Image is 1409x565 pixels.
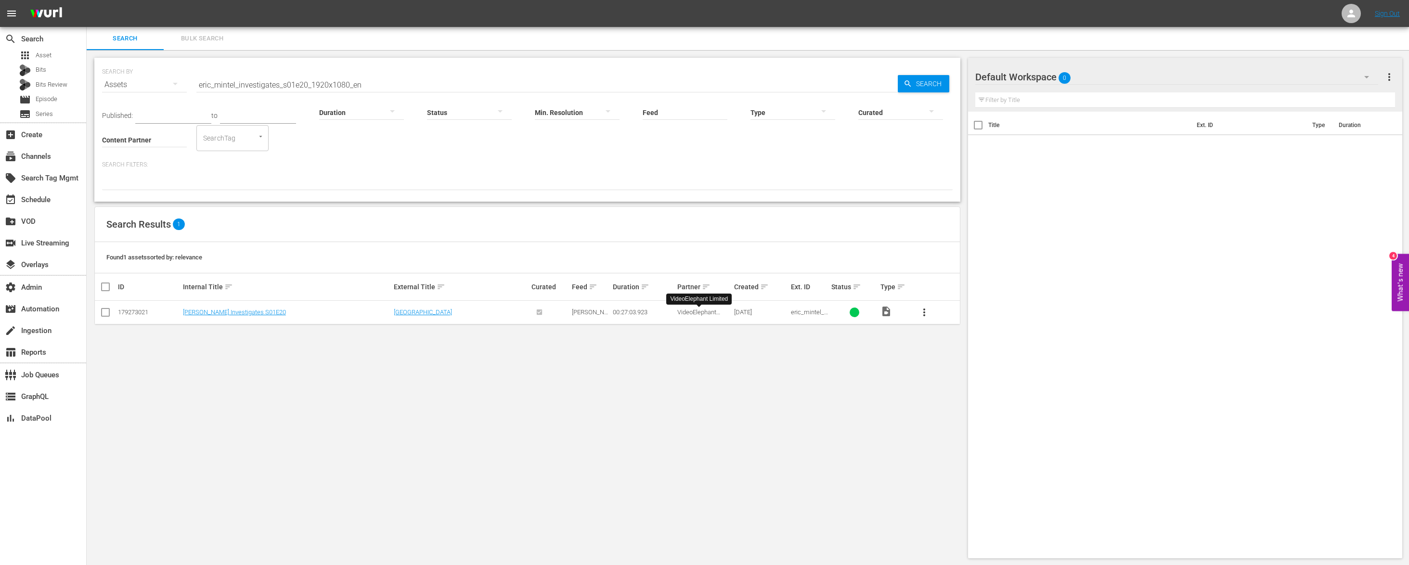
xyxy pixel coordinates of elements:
[118,308,180,316] div: 179273021
[102,112,133,119] span: Published:
[5,369,16,381] span: Job Queues
[5,347,16,358] span: Reports
[5,282,16,293] span: Admin
[6,8,17,19] span: menu
[169,33,235,44] span: Bulk Search
[853,282,861,291] span: sort
[5,194,16,205] span: Schedule
[19,50,31,61] span: Asset
[897,282,905,291] span: sort
[880,281,910,293] div: Type
[1059,68,1071,88] span: 0
[118,283,180,291] div: ID
[19,94,31,105] span: Episode
[36,51,52,60] span: Asset
[918,307,930,318] span: more_vert
[256,132,265,141] button: Open
[1191,112,1306,139] th: Ext. ID
[912,75,949,92] span: Search
[5,151,16,162] span: Channels
[5,325,16,336] span: Ingestion
[913,301,936,324] button: more_vert
[224,282,233,291] span: sort
[106,218,171,230] span: Search Results
[572,308,608,330] span: [PERSON_NAME] Investigates
[106,254,202,261] span: Found 1 assets sorted by: relevance
[5,237,16,249] span: Live Streaming
[975,64,1378,90] div: Default Workspace
[1375,10,1400,17] a: Sign Out
[1383,65,1395,89] button: more_vert
[734,308,788,316] div: [DATE]
[173,218,185,230] span: 1
[1306,112,1333,139] th: Type
[36,109,53,119] span: Series
[102,71,187,98] div: Assets
[394,308,452,316] a: [GEOGRAPHIC_DATA]
[734,281,788,293] div: Created
[670,295,728,303] div: VideoElephant Limited
[791,308,828,337] span: eric_mintel_investigates_s01e20_1920x1080_en
[791,283,828,291] div: Ext. ID
[36,65,46,75] span: Bits
[677,281,731,293] div: Partner
[702,282,711,291] span: sort
[5,172,16,184] span: Search Tag Mgmt
[1389,252,1397,260] div: 4
[760,282,769,291] span: sort
[92,33,158,44] span: Search
[23,2,69,25] img: ans4CAIJ8jUAAAAAAAAAAAAAAAAAAAAAAAAgQb4GAAAAAAAAAAAAAAAAAAAAAAAAJMjXAAAAAAAAAAAAAAAAAAAAAAAAgAT5G...
[5,129,16,141] span: Create
[19,64,31,76] div: Bits
[36,80,67,90] span: Bits Review
[5,259,16,270] span: Overlays
[211,112,218,119] span: to
[5,216,16,227] span: VOD
[5,303,16,315] span: Automation
[677,308,720,323] span: VideoElephant Limited
[5,412,16,424] span: DataPool
[394,281,529,293] div: External Title
[531,283,569,291] div: Curated
[880,306,892,317] span: Video
[437,282,445,291] span: sort
[831,281,877,293] div: Status
[102,161,953,169] p: Search Filters:
[898,75,949,92] button: Search
[1392,254,1409,311] button: Open Feedback Widget
[183,281,391,293] div: Internal Title
[988,112,1191,139] th: Title
[183,308,286,316] a: [PERSON_NAME] Investigates S01E20
[613,281,675,293] div: Duration
[5,33,16,45] span: Search
[19,79,31,90] div: Bits Review
[589,282,597,291] span: sort
[1383,71,1395,83] span: more_vert
[5,391,16,402] span: GraphQL
[36,94,57,104] span: Episode
[641,282,649,291] span: sort
[1333,112,1391,139] th: Duration
[613,308,675,316] div: 00:27:03.923
[19,108,31,120] span: Series
[572,281,609,293] div: Feed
